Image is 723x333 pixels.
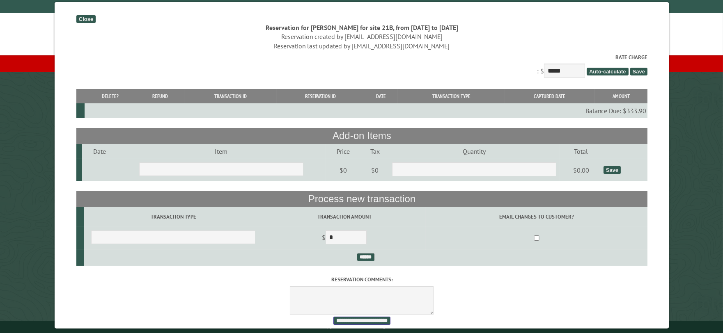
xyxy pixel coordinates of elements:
td: Tax [361,144,388,159]
td: Total [560,144,602,159]
th: Captured Date [505,89,594,103]
div: : $ [76,53,647,80]
label: Rate Charge [76,53,647,61]
td: Balance Due: $333.90 [84,103,647,118]
th: Process new transaction [76,191,647,207]
div: Save [603,166,620,174]
td: $0.00 [560,159,602,182]
th: Refund [136,89,184,103]
td: $ [263,227,426,250]
td: Price [325,144,361,159]
div: Reservation for [PERSON_NAME] for site 21B, from [DATE] to [DATE] [76,23,647,32]
th: Transaction Type [397,89,504,103]
div: Reservation created by [EMAIL_ADDRESS][DOMAIN_NAME] [76,32,647,41]
th: Transaction ID [184,89,276,103]
label: Email changes to customer? [427,213,645,221]
th: Amount [594,89,647,103]
td: Item [117,144,325,159]
th: Date [364,89,397,103]
th: Delete? [84,89,136,103]
td: $0 [325,159,361,182]
td: $0 [361,159,388,182]
label: Transaction Amount [264,213,424,221]
th: Add-on Items [76,128,647,144]
span: Save [630,68,647,75]
div: Close [76,15,95,23]
label: Reservation comments: [76,276,647,283]
label: Transaction Type [85,213,261,221]
small: © Campground Commander LLC. All rights reserved. [315,324,408,329]
th: Reservation ID [276,89,364,103]
td: Date [82,144,117,159]
span: Auto-calculate [586,68,628,75]
td: Quantity [388,144,559,159]
div: Reservation last updated by [EMAIL_ADDRESS][DOMAIN_NAME] [76,41,647,50]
